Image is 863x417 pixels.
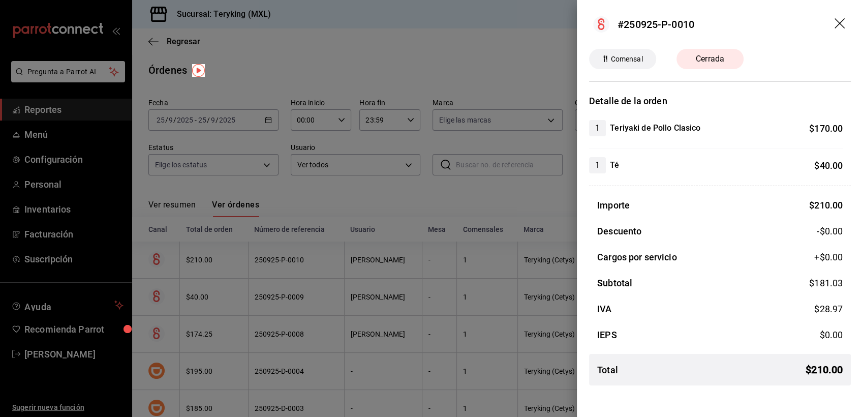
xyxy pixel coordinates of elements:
span: 1 [589,122,606,134]
span: Comensal [606,54,646,65]
span: $ 210.00 [809,200,843,211]
span: $ 28.97 [814,304,843,314]
button: drag [835,18,847,31]
span: -$0.00 [817,224,843,238]
h3: Importe [597,198,630,212]
img: Tooltip marker [192,64,205,77]
h3: Subtotal [597,276,632,290]
h3: Detalle de la orden [589,94,851,108]
span: $ 181.03 [809,278,843,288]
span: 1 [589,159,606,171]
h4: Té [610,159,619,171]
h3: Descuento [597,224,641,238]
span: +$ 0.00 [814,250,843,264]
span: $ 0.00 [819,330,843,340]
div: #250925-P-0010 [618,17,694,32]
span: $ 170.00 [809,123,843,134]
h3: IEPS [597,328,617,342]
span: Cerrada [690,53,730,65]
span: $ 210.00 [806,362,843,377]
h3: IVA [597,302,611,316]
h4: Teriyaki de Pollo Clasico [610,122,700,134]
span: $ 40.00 [814,160,843,171]
h3: Cargos por servicio [597,250,677,264]
h3: Total [597,363,618,377]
